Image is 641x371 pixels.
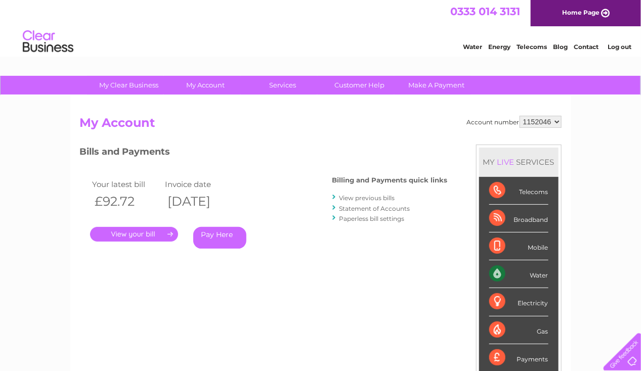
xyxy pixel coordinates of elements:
a: View previous bills [339,194,395,202]
th: £92.72 [90,191,163,212]
a: Services [241,76,324,95]
div: Gas [489,316,548,344]
div: Broadband [489,205,548,233]
a: Contact [574,43,599,51]
div: Telecoms [489,177,548,205]
a: Blog [553,43,568,51]
img: logo.png [22,26,74,57]
h2: My Account [80,116,562,135]
th: [DATE] [162,191,235,212]
a: Log out [608,43,631,51]
a: Water [463,43,482,51]
a: Paperless bill settings [339,215,405,222]
div: Account number [467,116,562,128]
h4: Billing and Payments quick links [332,176,448,184]
a: Energy [488,43,510,51]
a: Statement of Accounts [339,205,410,212]
div: Clear Business is a trading name of Verastar Limited (registered in [GEOGRAPHIC_DATA] No. 3667643... [82,6,560,49]
div: Mobile [489,233,548,260]
a: Make A Payment [395,76,478,95]
a: Customer Help [318,76,401,95]
div: MY SERVICES [479,148,559,176]
a: Telecoms [517,43,547,51]
a: My Clear Business [87,76,170,95]
td: Invoice date [162,177,235,191]
div: LIVE [495,157,517,167]
a: Pay Here [193,227,246,249]
div: Electricity [489,288,548,316]
td: Your latest bill [90,177,163,191]
h3: Bills and Payments [80,145,448,162]
a: 0333 014 3131 [450,5,520,18]
div: Water [489,260,548,288]
a: My Account [164,76,247,95]
a: . [90,227,178,242]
